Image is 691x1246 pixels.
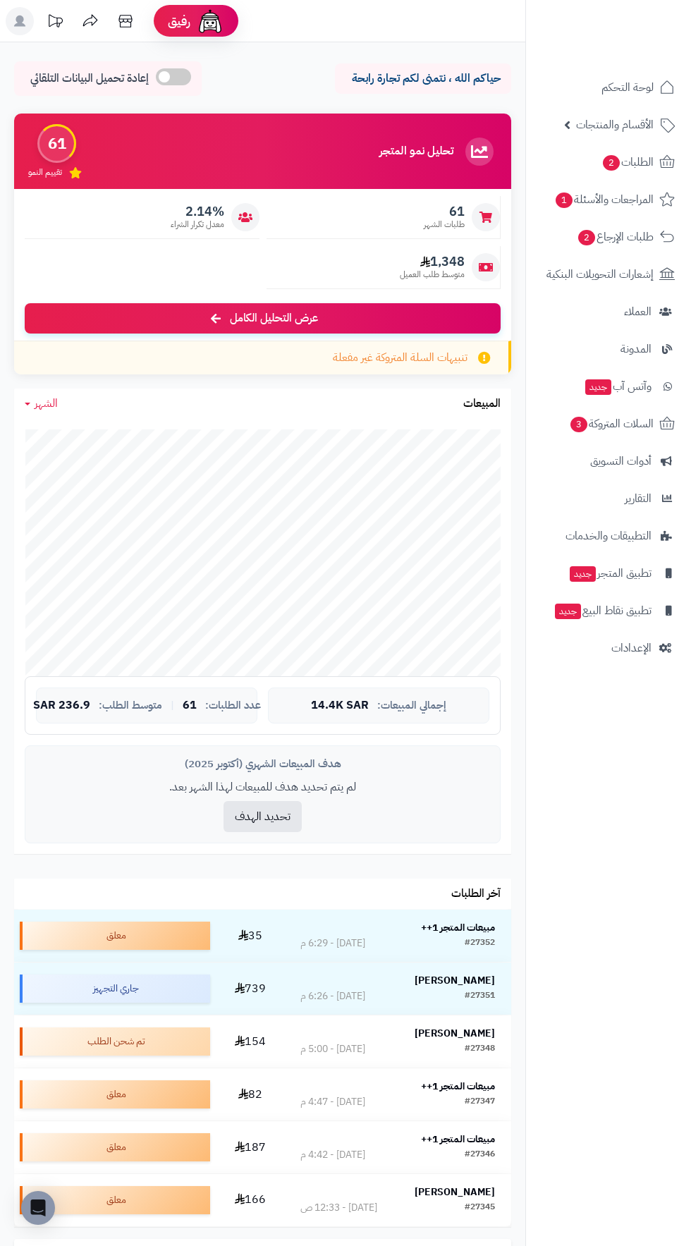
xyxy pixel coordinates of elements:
td: 187 [216,1121,284,1173]
span: المراجعات والأسئلة [554,190,654,209]
strong: [PERSON_NAME] [415,1185,495,1199]
div: [DATE] - 6:26 م [300,989,365,1003]
span: 3 [570,417,587,432]
span: طلبات الشهر [424,219,465,231]
td: 166 [216,1174,284,1226]
div: #27352 [465,936,495,951]
span: العملاء [624,302,652,322]
span: المدونة [620,339,652,359]
span: تنبيهات السلة المتروكة غير مفعلة [333,350,467,366]
a: طلبات الإرجاع2 [534,220,683,254]
div: معلق [20,1186,210,1214]
div: جاري التجهيز [20,975,210,1003]
td: 739 [216,963,284,1015]
span: جديد [555,604,581,619]
span: تطبيق نقاط البيع [554,601,652,621]
span: طلبات الإرجاع [577,227,654,247]
p: حياكم الله ، نتمنى لكم تجارة رابحة [345,71,501,87]
a: تطبيق المتجرجديد [534,556,683,590]
div: [DATE] - 4:42 م [300,1148,365,1162]
span: 2.14% [171,204,224,219]
a: السلات المتروكة3 [534,407,683,441]
div: [DATE] - 6:29 م [300,936,365,951]
span: 14.4K SAR [311,700,369,712]
div: هدف المبيعات الشهري (أكتوبر 2025) [36,757,489,771]
div: [DATE] - 12:33 ص [300,1201,377,1215]
div: معلق [20,922,210,950]
span: السلات المتروكة [569,414,654,434]
div: Open Intercom Messenger [21,1191,55,1225]
h3: تحليل نمو المتجر [379,145,453,158]
div: تم شحن الطلب [20,1027,210,1056]
strong: [PERSON_NAME] [415,973,495,988]
span: لوحة التحكم [601,78,654,97]
strong: مبيعات المتجر 1++ [421,920,495,935]
a: التقارير [534,482,683,515]
span: عرض التحليل الكامل [230,310,318,326]
img: ai-face.png [196,7,224,35]
span: عدد الطلبات: [205,700,261,711]
h3: آخر الطلبات [451,888,501,900]
span: إعادة تحميل البيانات التلقائي [30,71,149,87]
span: إجمالي المبيعات: [377,700,446,711]
div: [DATE] - 5:00 م [300,1042,365,1056]
a: إشعارات التحويلات البنكية [534,257,683,291]
a: الشهر [25,396,58,412]
span: رفيق [168,13,190,30]
div: #27346 [465,1148,495,1162]
span: التطبيقات والخدمات [565,526,652,546]
a: وآتس آبجديد [534,369,683,403]
span: جديد [585,379,611,395]
a: التطبيقات والخدمات [534,519,683,553]
span: الأقسام والمنتجات [576,115,654,135]
strong: مبيعات المتجر 1++ [421,1079,495,1094]
a: الطلبات2 [534,145,683,179]
strong: [PERSON_NAME] [415,1026,495,1041]
td: 154 [216,1015,284,1068]
span: | [171,700,174,711]
h3: المبيعات [463,398,501,410]
a: أدوات التسويق [534,444,683,478]
span: متوسط طلب العميل [400,269,465,281]
div: #27348 [465,1042,495,1056]
p: لم يتم تحديد هدف للمبيعات لهذا الشهر بعد. [36,779,489,795]
span: 1,348 [400,254,465,269]
strong: مبيعات المتجر 1++ [421,1132,495,1147]
img: logo-2.png [595,39,678,69]
div: معلق [20,1133,210,1161]
span: الطلبات [601,152,654,172]
span: معدل تكرار الشراء [171,219,224,231]
a: تطبيق نقاط البيعجديد [534,594,683,628]
td: 35 [216,910,284,962]
span: الشهر [35,395,58,412]
a: العملاء [534,295,683,329]
div: #27345 [465,1201,495,1215]
div: [DATE] - 4:47 م [300,1095,365,1109]
span: 2 [578,230,595,245]
span: متوسط الطلب: [99,700,162,711]
span: 1 [556,193,573,208]
span: 236.9 SAR [33,700,90,712]
span: الإعدادات [611,638,652,658]
span: إشعارات التحويلات البنكية [546,264,654,284]
span: تقييم النمو [28,166,62,178]
span: وآتس آب [584,377,652,396]
span: التقارير [625,489,652,508]
a: لوحة التحكم [534,71,683,104]
a: تحديثات المنصة [37,7,73,39]
span: تطبيق المتجر [568,563,652,583]
span: جديد [570,566,596,582]
span: 2 [603,155,620,171]
a: الإعدادات [534,631,683,665]
div: معلق [20,1080,210,1108]
a: عرض التحليل الكامل [25,303,501,334]
a: المدونة [534,332,683,366]
div: #27347 [465,1095,495,1109]
span: 61 [424,204,465,219]
div: #27351 [465,989,495,1003]
a: المراجعات والأسئلة1 [534,183,683,216]
span: 61 [183,700,197,712]
span: أدوات التسويق [590,451,652,471]
button: تحديد الهدف [224,801,302,832]
td: 82 [216,1068,284,1120]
